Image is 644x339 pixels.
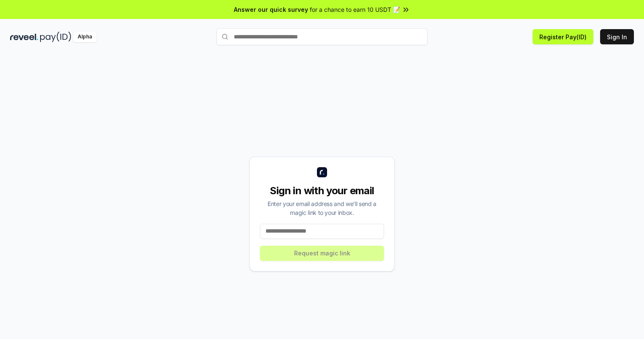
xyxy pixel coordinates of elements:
img: reveel_dark [10,32,38,42]
img: pay_id [40,32,71,42]
div: Sign in with your email [260,184,384,198]
button: Register Pay(ID) [533,29,593,44]
div: Alpha [73,32,97,42]
span: Answer our quick survey [234,5,308,14]
div: Enter your email address and we’ll send a magic link to your inbox. [260,199,384,217]
button: Sign In [600,29,634,44]
span: for a chance to earn 10 USDT 📝 [310,5,400,14]
img: logo_small [317,167,327,177]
